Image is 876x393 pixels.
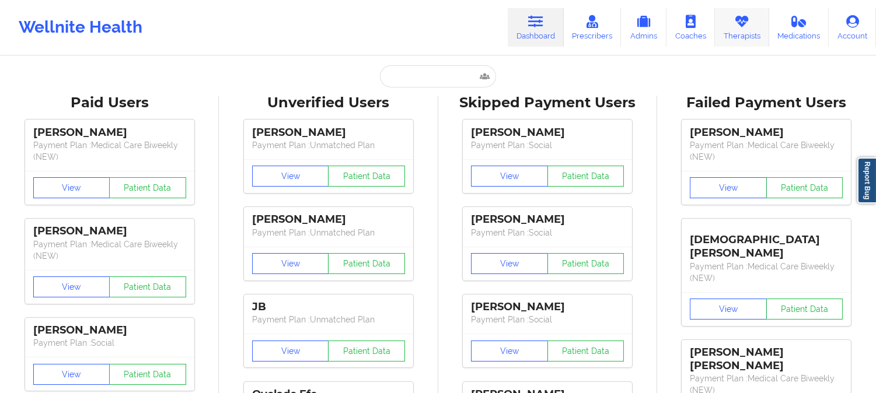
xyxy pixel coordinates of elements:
button: Patient Data [328,341,405,362]
button: View [252,166,329,187]
p: Payment Plan : Social [471,139,624,151]
a: Medications [769,8,829,47]
div: Unverified Users [227,94,430,112]
p: Payment Plan : Social [33,337,186,349]
div: [PERSON_NAME] [252,213,405,226]
button: View [690,177,767,198]
a: Coaches [666,8,715,47]
p: Payment Plan : Medical Care Biweekly (NEW) [690,261,843,284]
p: Payment Plan : Unmatched Plan [252,227,405,238]
button: View [33,177,110,198]
p: Payment Plan : Social [471,314,624,325]
a: Report Bug [857,157,876,203]
button: View [471,166,548,187]
button: Patient Data [328,253,405,274]
p: Payment Plan : Medical Care Biweekly (NEW) [33,139,186,163]
button: Patient Data [766,299,843,320]
button: Patient Data [766,177,843,198]
button: Patient Data [109,177,186,198]
button: Patient Data [328,166,405,187]
a: Account [829,8,876,47]
button: View [33,276,110,297]
button: View [33,364,110,385]
div: [PERSON_NAME] [471,300,624,314]
button: View [252,341,329,362]
button: Patient Data [547,166,624,187]
div: [DEMOGRAPHIC_DATA][PERSON_NAME] [690,224,843,260]
button: Patient Data [547,341,624,362]
p: Payment Plan : Medical Care Biweekly (NEW) [33,238,186,262]
p: Payment Plan : Medical Care Biweekly (NEW) [690,139,843,163]
div: [PERSON_NAME] [471,213,624,226]
p: Payment Plan : Social [471,227,624,238]
div: [PERSON_NAME] [33,224,186,238]
button: View [471,341,548,362]
div: [PERSON_NAME] [PERSON_NAME] [690,346,843,373]
div: [PERSON_NAME] [33,126,186,139]
p: Payment Plan : Unmatched Plan [252,139,405,151]
div: Failed Payment Users [665,94,868,112]
div: Paid Users [8,94,211,112]
button: Patient Data [109,276,186,297]
button: View [471,253,548,274]
div: [PERSON_NAME] [252,126,405,139]
div: JB [252,300,405,314]
div: [PERSON_NAME] [33,324,186,337]
a: Prescribers [564,8,622,47]
button: View [690,299,767,320]
button: Patient Data [109,364,186,385]
a: Dashboard [508,8,564,47]
button: View [252,253,329,274]
a: Admins [621,8,666,47]
button: Patient Data [547,253,624,274]
a: Therapists [715,8,769,47]
div: Skipped Payment Users [446,94,649,112]
div: [PERSON_NAME] [471,126,624,139]
p: Payment Plan : Unmatched Plan [252,314,405,325]
div: [PERSON_NAME] [690,126,843,139]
